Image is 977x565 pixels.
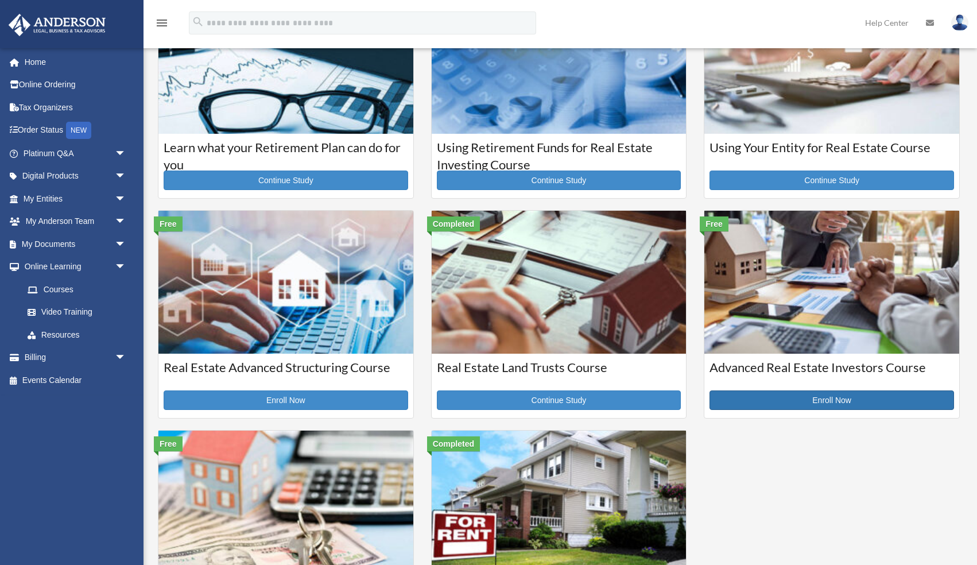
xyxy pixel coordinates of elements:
a: Events Calendar [8,369,144,392]
div: Free [700,216,728,231]
span: arrow_drop_down [115,142,138,165]
img: User Pic [951,14,968,31]
a: Digital Productsarrow_drop_down [8,165,144,188]
a: Video Training [16,301,144,324]
a: Continue Study [164,171,408,190]
h3: Using Your Entity for Real Estate Course [710,139,954,168]
span: arrow_drop_down [115,165,138,188]
a: My Anderson Teamarrow_drop_down [8,210,144,233]
div: Completed [427,216,480,231]
h3: Learn what your Retirement Plan can do for you [164,139,408,168]
i: menu [155,16,169,30]
div: Completed [427,436,480,451]
a: My Entitiesarrow_drop_down [8,187,144,210]
a: Courses [16,278,138,301]
div: Free [154,216,183,231]
a: Online Ordering [8,73,144,96]
a: Online Learningarrow_drop_down [8,256,144,278]
a: Platinum Q&Aarrow_drop_down [8,142,144,165]
a: Order StatusNEW [8,119,144,142]
a: Home [8,51,144,73]
span: arrow_drop_down [115,256,138,279]
h3: Real Estate Advanced Structuring Course [164,359,408,388]
a: Billingarrow_drop_down [8,346,144,369]
span: arrow_drop_down [115,346,138,370]
span: arrow_drop_down [115,210,138,234]
div: Free [154,436,183,451]
div: NEW [66,122,91,139]
a: My Documentsarrow_drop_down [8,233,144,256]
a: Enroll Now [164,390,408,410]
h3: Advanced Real Estate Investors Course [710,359,954,388]
a: Tax Organizers [8,96,144,119]
a: Continue Study [437,390,681,410]
a: Continue Study [710,171,954,190]
a: Enroll Now [710,390,954,410]
a: Continue Study [437,171,681,190]
span: arrow_drop_down [115,233,138,256]
h3: Real Estate Land Trusts Course [437,359,681,388]
span: arrow_drop_down [115,187,138,211]
a: Resources [16,323,144,346]
i: search [192,16,204,28]
h3: Using Retirement Funds for Real Estate Investing Course [437,139,681,168]
a: menu [155,20,169,30]
img: Anderson Advisors Platinum Portal [5,14,109,36]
